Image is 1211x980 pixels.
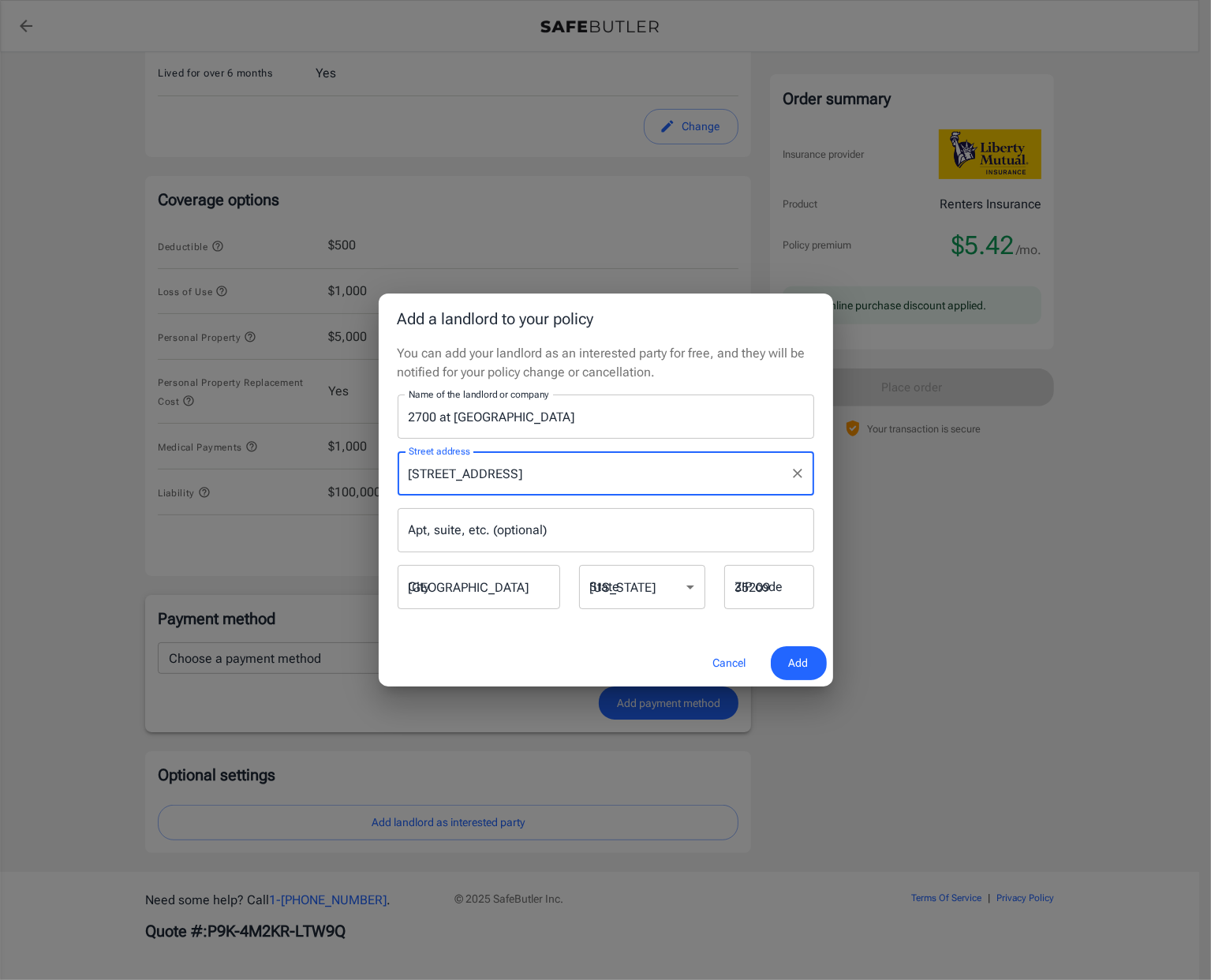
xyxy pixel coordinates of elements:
[771,646,827,680] button: Add
[379,294,833,344] h2: Add a landlord to your policy
[789,653,809,673] span: Add
[409,444,470,458] label: Street address
[695,646,764,680] button: Cancel
[398,344,814,382] p: You can add your landlord as an interested party for free, and they will be notified for your pol...
[787,462,809,484] button: Clear
[409,387,549,401] label: Name of the landlord or company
